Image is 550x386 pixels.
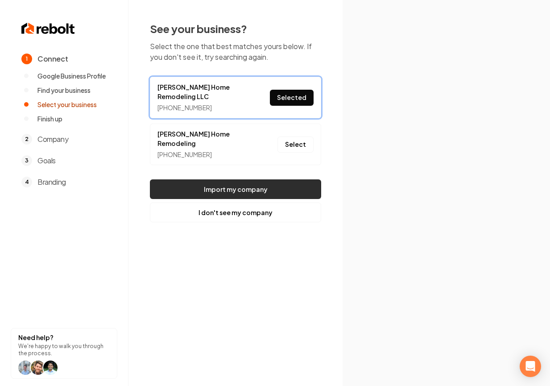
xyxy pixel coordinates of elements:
p: We're happy to walk you through the process. [18,343,110,357]
p: Select the one that best matches yours below. If you don't see it, try searching again. [150,41,321,62]
span: 4 [21,177,32,187]
img: help icon Will [18,361,33,375]
span: Select your business [37,100,97,109]
a: [PERSON_NAME] Home Remodeling [157,129,251,148]
img: help icon arwin [43,361,58,375]
button: Select [277,137,314,153]
span: Goals [37,155,56,166]
button: Need help?We're happy to walk you through the process.help icon Willhelp icon Willhelp icon arwin [11,328,117,379]
button: Import my company [150,179,321,199]
span: Finish up [37,114,62,123]
span: Connect [37,54,68,64]
span: 2 [21,134,32,145]
div: Open Intercom Messenger [520,356,541,377]
img: help icon Will [31,361,45,375]
img: Rebolt Logo [21,21,75,36]
button: Selected [270,90,314,106]
h2: See your business? [150,21,321,36]
span: 3 [21,155,32,166]
div: [PHONE_NUMBER] [157,103,251,112]
span: 1 [21,54,32,64]
span: Find your business [37,86,91,95]
span: Company [37,134,68,145]
strong: Need help? [18,333,54,341]
a: [PERSON_NAME] Home Remodeling LLC [157,83,251,101]
button: I don't see my company [150,203,321,222]
span: Branding [37,177,66,187]
div: [PHONE_NUMBER] [157,150,251,159]
span: Google Business Profile [37,71,106,80]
